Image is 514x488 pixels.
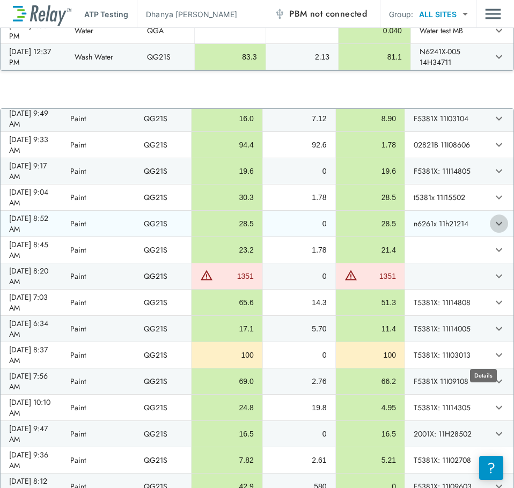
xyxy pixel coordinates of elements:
[405,290,490,315] td: T5381X: 11I14808
[9,265,53,287] div: [DATE] 8:20 AM
[271,428,327,439] div: 0
[200,218,254,229] div: 28.5
[135,447,191,473] td: QG21S
[344,139,396,150] div: 1.78
[62,106,135,131] td: Paint
[344,245,396,255] div: 21.4
[405,395,490,420] td: T5381X: 11I14305
[271,218,327,229] div: 0
[66,18,138,43] td: Water
[360,271,396,282] div: 1351
[84,9,128,20] p: ATP Testing
[62,447,135,473] td: Paint
[271,323,327,334] div: 5.70
[344,323,396,334] div: 11.4
[135,237,191,263] td: QG21S
[200,269,213,282] img: Warning
[9,318,53,339] div: [DATE] 6:34 AM
[344,376,396,387] div: 66.2
[310,8,367,20] span: not connected
[200,192,254,203] div: 30.3
[271,113,327,124] div: 7.12
[203,51,256,62] div: 83.3
[344,455,396,465] div: 5.21
[200,402,254,413] div: 24.8
[405,421,490,447] td: 2001X: 11H28502
[347,25,402,36] div: 0.040
[135,395,191,420] td: QG21S
[490,346,508,364] button: expand row
[138,44,194,70] td: QG21S
[490,372,508,390] button: expand row
[490,398,508,417] button: expand row
[344,269,357,282] img: Warning
[135,211,191,236] td: QG21S
[405,184,490,210] td: t5381x 11I15502
[200,166,254,176] div: 19.6
[62,184,135,210] td: Paint
[271,297,327,308] div: 14.3
[62,395,135,420] td: Paint
[135,158,191,184] td: QG21S
[490,425,508,443] button: expand row
[200,428,254,439] div: 16.5
[62,158,135,184] td: Paint
[62,316,135,342] td: Paint
[347,51,402,62] div: 81.1
[485,4,501,24] button: Main menu
[490,48,508,66] button: expand row
[490,241,508,259] button: expand row
[9,20,57,41] div: [DATE] 1:36 PM
[344,402,396,413] div: 4.95
[410,44,490,70] td: N6241X-005 14H34711
[9,371,53,392] div: [DATE] 7:56 AM
[135,132,191,158] td: QG21S
[200,455,254,465] div: 7.82
[344,428,396,439] div: 16.5
[135,316,191,342] td: QG21S
[389,9,413,20] p: Group:
[344,297,396,308] div: 51.3
[271,245,327,255] div: 1.78
[271,455,327,465] div: 2.61
[490,451,508,469] button: expand row
[216,271,254,282] div: 1351
[9,46,57,68] div: [DATE] 12:37 PM
[490,188,508,206] button: expand row
[490,267,508,285] button: expand row
[405,447,490,473] td: T5381X: 11I02708
[62,263,135,289] td: Paint
[479,456,503,480] iframe: Resource center
[344,113,396,124] div: 8.90
[135,342,191,368] td: QG21S
[490,109,508,128] button: expand row
[200,113,254,124] div: 16.0
[62,237,135,263] td: Paint
[9,344,53,366] div: [DATE] 8:37 AM
[135,106,191,131] td: QG21S
[9,292,53,313] div: [DATE] 7:03 AM
[135,368,191,394] td: QG21S
[9,423,53,445] div: [DATE] 9:47 AM
[270,3,371,25] button: PBM not connected
[200,350,254,360] div: 100
[9,449,53,471] div: [DATE] 9:36 AM
[490,21,508,40] button: expand row
[271,402,327,413] div: 19.8
[405,211,490,236] td: n6261x 11h21214
[344,218,396,229] div: 28.5
[271,271,327,282] div: 0
[490,162,508,180] button: expand row
[9,187,53,208] div: [DATE] 9:04 AM
[200,139,254,150] div: 94.4
[490,215,508,233] button: expand row
[405,342,490,368] td: T5381X: 11I03013
[344,166,396,176] div: 19.6
[200,297,254,308] div: 65.6
[271,166,327,176] div: 0
[62,132,135,158] td: Paint
[62,290,135,315] td: Paint
[344,350,396,360] div: 100
[9,397,53,418] div: [DATE] 10:10 AM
